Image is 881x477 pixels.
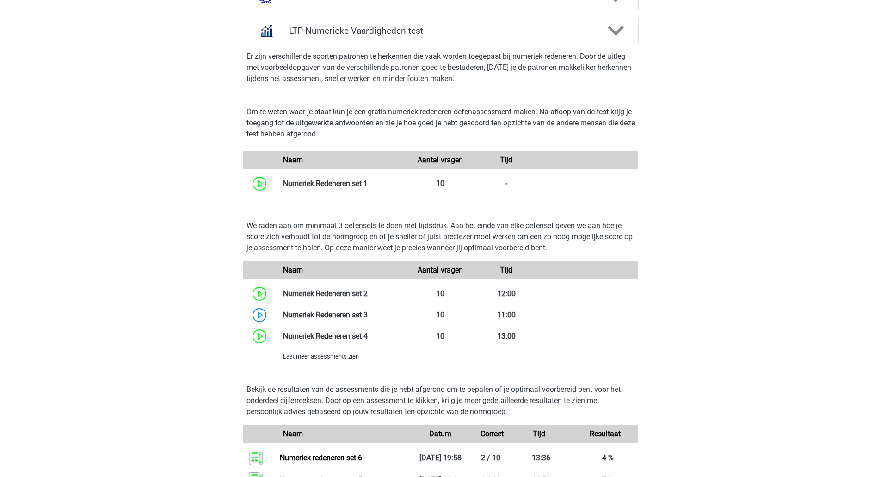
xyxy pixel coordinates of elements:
div: Resultaat [572,428,638,440]
a: Numeriek redeneren set 6 [280,453,362,462]
div: Aantal vragen [407,155,473,166]
div: Tijd [474,265,539,276]
div: Tijd [506,428,572,440]
div: Tijd [474,155,539,166]
p: Om te weten waar je staat kun je een gratis numeriek redeneren oefenassessment maken. Na afloop v... [246,106,635,140]
div: Numeriek Redeneren set 2 [276,288,408,299]
p: Bekijk de resultaten van de assessments die je hebt afgerond om te bepalen of je optimaal voorber... [246,384,635,417]
div: Numeriek Redeneren set 4 [276,331,408,342]
div: Naam [276,155,408,166]
a: numeriek redeneren LTP Numerieke Vaardigheden test [239,18,642,43]
div: Naam [276,265,408,276]
div: Naam [276,428,408,440]
div: Numeriek Redeneren set 1 [276,178,408,189]
div: Numeriek Redeneren set 3 [276,310,408,321]
div: Correct [474,428,506,440]
h4: LTP Numerieke Vaardigheden test [289,25,592,36]
p: We raden aan om minimaal 3 oefensets te doen met tijdsdruk. Aan het einde van elke oefenset geven... [246,220,635,254]
div: Aantal vragen [407,265,473,276]
span: Laat meer assessments zien [283,353,359,360]
p: Er zijn verschillende soorten patronen te herkennen die vaak worden toegepast bij numeriek redene... [246,51,635,84]
img: numeriek redeneren [254,19,278,43]
div: Datum [407,428,473,440]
